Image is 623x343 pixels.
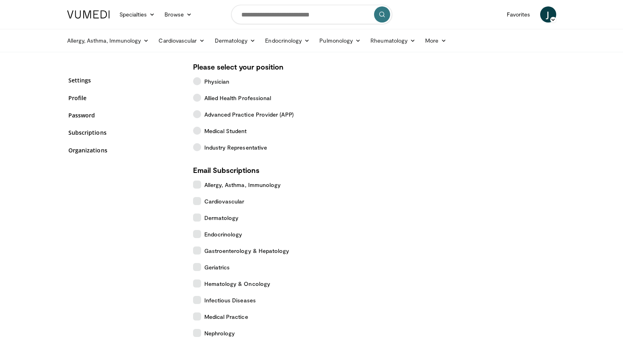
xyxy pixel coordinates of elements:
span: Industry Representative [204,143,267,152]
a: Password [68,111,181,119]
span: Geriatrics [204,263,230,271]
a: Dermatology [210,33,261,49]
span: Allergy, Asthma, Immunology [204,181,281,189]
span: Hematology & Oncology [204,279,270,288]
strong: Email Subscriptions [193,166,259,175]
span: Cardiovascular [204,197,245,205]
a: Specialties [115,6,160,23]
a: Settings [68,76,181,84]
a: Rheumatology [366,33,420,49]
a: Browse [160,6,197,23]
span: Infectious Diseases [204,296,256,304]
a: Allergy, Asthma, Immunology [62,33,154,49]
span: Medical Student [204,127,247,135]
a: More [420,33,451,49]
span: Nephrology [204,329,235,337]
span: Advanced Practice Provider (APP) [204,110,294,119]
span: Dermatology [204,214,239,222]
a: Endocrinology [260,33,315,49]
a: Pulmonology [315,33,366,49]
span: Endocrinology [204,230,243,238]
input: Search topics, interventions [231,5,392,24]
a: Cardiovascular [154,33,210,49]
strong: Please select your position [193,62,284,71]
a: Organizations [68,146,181,154]
a: J [540,6,556,23]
a: Profile [68,94,181,102]
img: VuMedi Logo [67,10,110,18]
span: Medical Practice [204,312,248,321]
span: Gastroenterology & Hepatology [204,246,290,255]
span: Allied Health Professional [204,94,271,102]
a: Subscriptions [68,128,181,137]
a: Favorites [502,6,535,23]
span: Physician [204,77,230,86]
